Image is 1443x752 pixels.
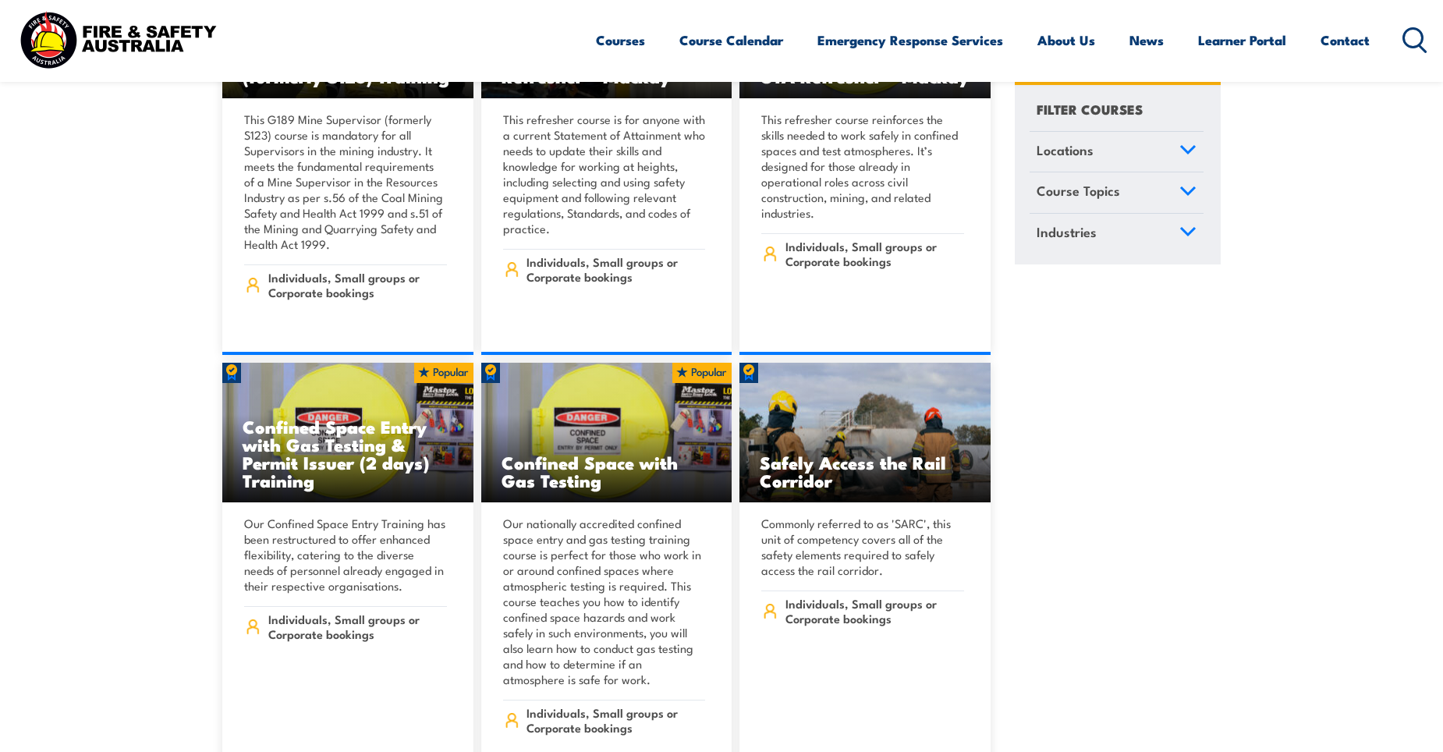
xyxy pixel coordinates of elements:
a: Emergency Response Services [817,20,1003,61]
p: This refresher course reinforces the skills needed to work safely in confined spaces and test atm... [761,112,964,221]
span: Industries [1037,222,1097,243]
img: Fire Team Operations [739,363,991,503]
span: Individuals, Small groups or Corporate bookings [268,270,447,300]
h3: Working at Heights – Refresher – Mackay [502,49,712,85]
a: Confined Space Entry with Gas Testing & Permit Issuer (2 days) Training [222,363,473,503]
a: About Us [1037,20,1095,61]
p: This G189 Mine Supervisor (formerly S123) course is mandatory for all Supervisors in the mining i... [244,112,447,252]
a: Industries [1030,214,1204,254]
h3: Confined Space Entry with Gas Testing & Permit Issuer (2 days) Training [243,417,453,489]
h4: FILTER COURSES [1037,98,1143,119]
h3: G189 Mine Supervisor (formerly S123) Training [243,49,453,85]
h3: Confined Space Entry & GTA Refresher – Mackay [760,49,970,85]
h3: Confined Space with Gas Testing [502,453,712,489]
h3: Safely Access the Rail Corridor [760,453,970,489]
span: Individuals, Small groups or Corporate bookings [526,254,705,284]
a: Courses [596,20,645,61]
span: Individuals, Small groups or Corporate bookings [526,705,705,735]
p: Our nationally accredited confined space entry and gas testing training course is perfect for tho... [503,516,706,687]
span: Individuals, Small groups or Corporate bookings [268,612,447,641]
a: Learner Portal [1198,20,1286,61]
a: Contact [1321,20,1370,61]
span: Locations [1037,140,1094,161]
a: Confined Space with Gas Testing [481,363,732,503]
p: Commonly referred to as 'SARC', this unit of competency covers all of the safety elements require... [761,516,964,578]
a: Course Topics [1030,173,1204,214]
a: Safely Access the Rail Corridor [739,363,991,503]
img: Confined Space Entry [222,363,473,503]
p: Our Confined Space Entry Training has been restructured to offer enhanced flexibility, catering t... [244,516,447,594]
span: Course Topics [1037,181,1120,202]
a: Locations [1030,132,1204,172]
span: Individuals, Small groups or Corporate bookings [785,596,964,626]
span: Individuals, Small groups or Corporate bookings [785,239,964,268]
a: News [1129,20,1164,61]
img: Confined Space Entry [481,363,732,503]
a: Course Calendar [679,20,783,61]
p: This refresher course is for anyone with a current Statement of Attainment who needs to update th... [503,112,706,236]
